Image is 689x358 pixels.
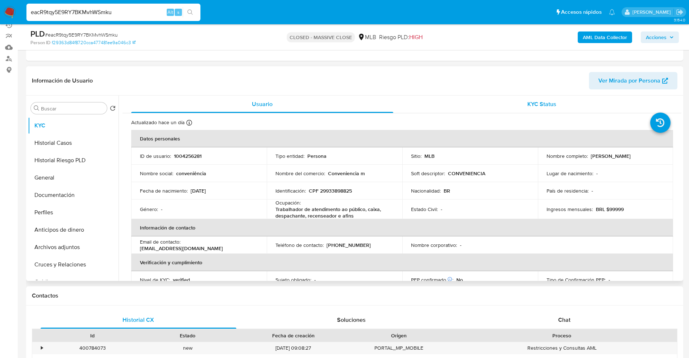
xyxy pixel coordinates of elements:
button: Anticipos de dinero [28,221,119,239]
p: santiago.sgreco@mercadolibre.com [632,9,673,16]
div: Fecha de creación [240,332,346,339]
div: Origen [357,332,441,339]
p: - [592,188,593,194]
p: Nombre completo : [547,153,588,159]
p: - [609,277,610,283]
p: País de residencia : [547,188,589,194]
input: Buscar usuario o caso... [26,8,200,17]
button: Cruces y Relaciones [28,256,119,273]
div: Estado [145,332,230,339]
span: Soluciones [337,316,366,324]
div: new [140,342,235,354]
input: Buscar [41,105,104,112]
span: Alt [167,9,173,16]
span: s [177,9,179,16]
button: Ver Mirada por Persona [589,72,677,89]
p: BR [444,188,450,194]
div: PORTAL_MP_MOBILE [352,342,447,354]
p: MLB [424,153,435,159]
p: PEP confirmado : [411,277,453,283]
p: Tipo de Confirmación PEP : [547,277,606,283]
th: Información de contacto [131,219,673,236]
p: No [456,277,463,283]
a: Salir [676,8,684,16]
button: General [28,169,119,186]
span: Accesos rápidos [561,8,602,16]
button: Créditos [28,273,119,291]
p: Nombre social : [140,170,173,177]
p: [DATE] [191,188,206,194]
p: Estado Civil : [411,206,438,212]
p: - [441,206,442,212]
b: PLD [30,28,45,39]
span: HIGH [409,33,423,41]
span: Usuario [252,100,273,108]
p: Género : [140,206,158,212]
p: Nacionalidad : [411,188,441,194]
span: Riesgo PLD: [379,33,423,41]
p: [EMAIL_ADDRESS][DOMAIN_NAME] [140,245,223,252]
button: KYC [28,117,119,134]
b: Person ID [30,39,50,46]
a: Notificaciones [609,9,615,15]
span: 3.154.0 [674,17,685,23]
h1: Contactos [32,292,677,299]
p: CONVENIENCIA [448,170,485,177]
div: • [41,345,43,351]
p: - [460,242,461,248]
div: MLB [358,33,376,41]
p: Ocupación : [275,199,301,206]
p: Teléfono de contacto : [275,242,324,248]
button: Historial Casos [28,134,119,152]
p: Nombre del comercio : [275,170,325,177]
p: Soft descriptor : [411,170,445,177]
div: [DATE] 09:08:27 [235,342,352,354]
p: [PERSON_NAME] [591,153,631,159]
button: Perfiles [28,204,119,221]
span: Historial CX [123,316,154,324]
p: Persona [307,153,327,159]
p: Email de contacto : [140,239,180,245]
h1: Información de Usuario [32,77,93,84]
p: Conveniencia m [328,170,365,177]
p: Identificación : [275,188,306,194]
button: Historial Riesgo PLD [28,152,119,169]
button: Archivos adjuntos [28,239,119,256]
span: Acciones [646,31,667,43]
th: Verificación y cumplimiento [131,254,673,271]
p: Ingresos mensuales : [547,206,593,212]
b: AML Data Collector [583,31,627,43]
p: Nombre corporativo : [411,242,457,248]
p: - [314,277,316,283]
p: Trabalhador de atendimento ao público, caixa, despachante, recenseador e afins [275,206,391,219]
p: Lugar de nacimiento : [547,170,593,177]
span: Chat [558,316,570,324]
p: Sujeto obligado : [275,277,311,283]
button: Buscar [34,105,40,111]
button: search-icon [183,7,198,17]
div: Proceso [452,332,672,339]
span: Ver Mirada por Persona [598,72,660,89]
a: f29363d84f8720cca477481ee9a046c3 [52,39,136,46]
p: CPF 29933898825 [309,188,352,194]
span: # eacR9tqy5E9RY7BKMvhWSmku [45,31,118,38]
p: Sitio : [411,153,422,159]
p: Nivel de KYC : [140,277,170,283]
button: Documentación [28,186,119,204]
span: KYC Status [527,100,556,108]
div: 400784073 [45,342,140,354]
th: Datos personales [131,130,673,147]
p: - [596,170,598,177]
div: Id [50,332,135,339]
button: Volver al orden por defecto [110,105,116,113]
p: verified [173,277,190,283]
p: CLOSED - MASSIVE CLOSE [287,32,355,42]
p: BRL $99999 [596,206,624,212]
p: ID de usuario : [140,153,171,159]
div: Restricciones y Consultas AML [447,342,677,354]
p: Tipo entidad : [275,153,304,159]
p: Actualizado hace un día [131,119,184,126]
p: [PHONE_NUMBER] [327,242,371,248]
p: 1004256281 [174,153,202,159]
p: Fecha de nacimiento : [140,188,188,194]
